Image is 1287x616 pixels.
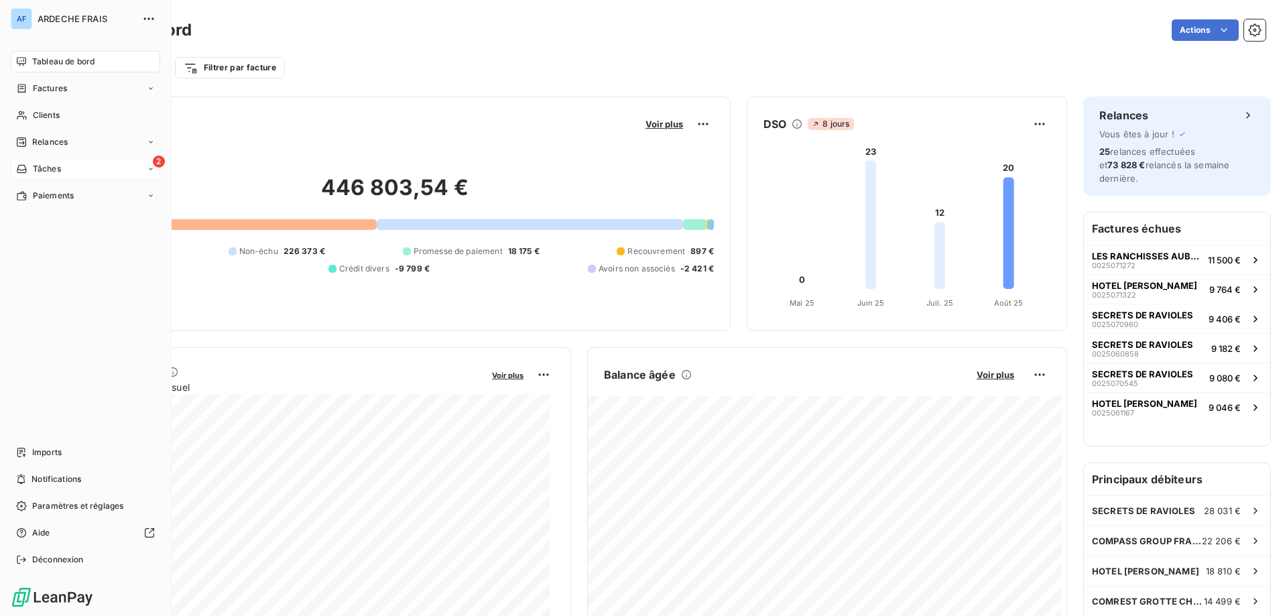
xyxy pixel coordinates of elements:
[1099,107,1148,123] h6: Relances
[508,245,540,257] span: 18 175 €
[38,13,134,24] span: ARDECHE FRAIS
[1092,596,1204,607] span: COMREST GROTTE CHAUVET 2 ARDEC
[977,369,1014,380] span: Voir plus
[11,8,32,29] div: AF
[808,118,853,130] span: 8 jours
[11,495,160,517] a: Paramètres et réglages
[1107,160,1145,170] span: 73 828 €
[1084,245,1270,274] button: LES RANCHISSES AUBERGE002507127211 500 €
[604,367,676,383] h6: Balance âgée
[488,369,528,381] button: Voir plus
[627,245,685,257] span: Recouvrement
[646,119,683,129] span: Voir plus
[11,158,160,180] a: 2Tâches
[1084,212,1270,245] h6: Factures échues
[11,78,160,99] a: Factures
[76,380,483,394] span: Chiffre d'affaires mensuel
[1092,261,1136,269] span: 0025071272
[1084,392,1270,422] button: HOTEL [PERSON_NAME]00250611679 046 €
[1084,463,1270,495] h6: Principaux débiteurs
[1209,402,1241,413] span: 9 046 €
[339,263,389,275] span: Crédit divers
[1092,339,1193,350] span: SECRETS DE RAVIOLES
[1202,536,1241,546] span: 22 206 €
[1084,274,1270,304] button: HOTEL [PERSON_NAME]00250713229 764 €
[973,369,1018,381] button: Voir plus
[1208,255,1241,265] span: 11 500 €
[1092,369,1193,379] span: SECRETS DE RAVIOLES
[1092,320,1138,328] span: 0025070960
[11,131,160,153] a: Relances
[926,298,953,308] tspan: Juil. 25
[284,245,325,257] span: 226 373 €
[11,442,160,463] a: Imports
[33,163,61,175] span: Tâches
[76,174,714,214] h2: 446 803,54 €
[1099,146,1110,157] span: 25
[33,109,60,121] span: Clients
[414,245,503,257] span: Promesse de paiement
[33,190,74,202] span: Paiements
[763,116,786,132] h6: DSO
[599,263,675,275] span: Avoirs non associés
[33,82,67,95] span: Factures
[239,245,278,257] span: Non-échu
[1092,251,1203,261] span: LES RANCHISSES AUBERGE
[11,587,94,608] img: Logo LeanPay
[11,522,160,544] a: Aide
[1209,284,1241,295] span: 9 764 €
[1092,536,1202,546] span: COMPASS GROUP FRANCE ESSH -AL
[1092,505,1195,516] span: SECRETS DE RAVIOLES
[11,51,160,72] a: Tableau de bord
[1204,505,1241,516] span: 28 031 €
[857,298,885,308] tspan: Juin 25
[790,298,814,308] tspan: Mai 25
[1209,373,1241,383] span: 9 080 €
[1092,310,1193,320] span: SECRETS DE RAVIOLES
[1206,566,1241,576] span: 18 810 €
[395,263,430,275] span: -9 799 €
[492,371,524,380] span: Voir plus
[1204,596,1241,607] span: 14 499 €
[1172,19,1239,41] button: Actions
[32,554,84,566] span: Déconnexion
[32,56,95,68] span: Tableau de bord
[1092,379,1138,387] span: 0025070545
[1084,304,1270,333] button: SECRETS DE RAVIOLES00250709609 406 €
[32,473,81,485] span: Notifications
[11,185,160,206] a: Paiements
[1084,363,1270,392] button: SECRETS DE RAVIOLES00250705459 080 €
[641,118,687,130] button: Voir plus
[32,527,50,539] span: Aide
[1211,343,1241,354] span: 9 182 €
[1099,146,1229,184] span: relances effectuées et relancés la semaine dernière.
[1092,350,1139,358] span: 0025060858
[1092,291,1136,299] span: 0025071322
[690,245,714,257] span: 897 €
[175,57,285,78] button: Filtrer par facture
[32,446,62,458] span: Imports
[32,500,123,512] span: Paramètres et réglages
[1209,314,1241,324] span: 9 406 €
[1092,409,1134,417] span: 0025061167
[11,105,160,126] a: Clients
[153,156,165,168] span: 2
[1092,398,1197,409] span: HOTEL [PERSON_NAME]
[1099,129,1174,139] span: Vous êtes à jour !
[994,298,1024,308] tspan: Août 25
[680,263,714,275] span: -2 421 €
[1092,280,1197,291] span: HOTEL [PERSON_NAME]
[32,136,68,148] span: Relances
[1092,566,1199,576] span: HOTEL [PERSON_NAME]
[1084,333,1270,363] button: SECRETS DE RAVIOLES00250608589 182 €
